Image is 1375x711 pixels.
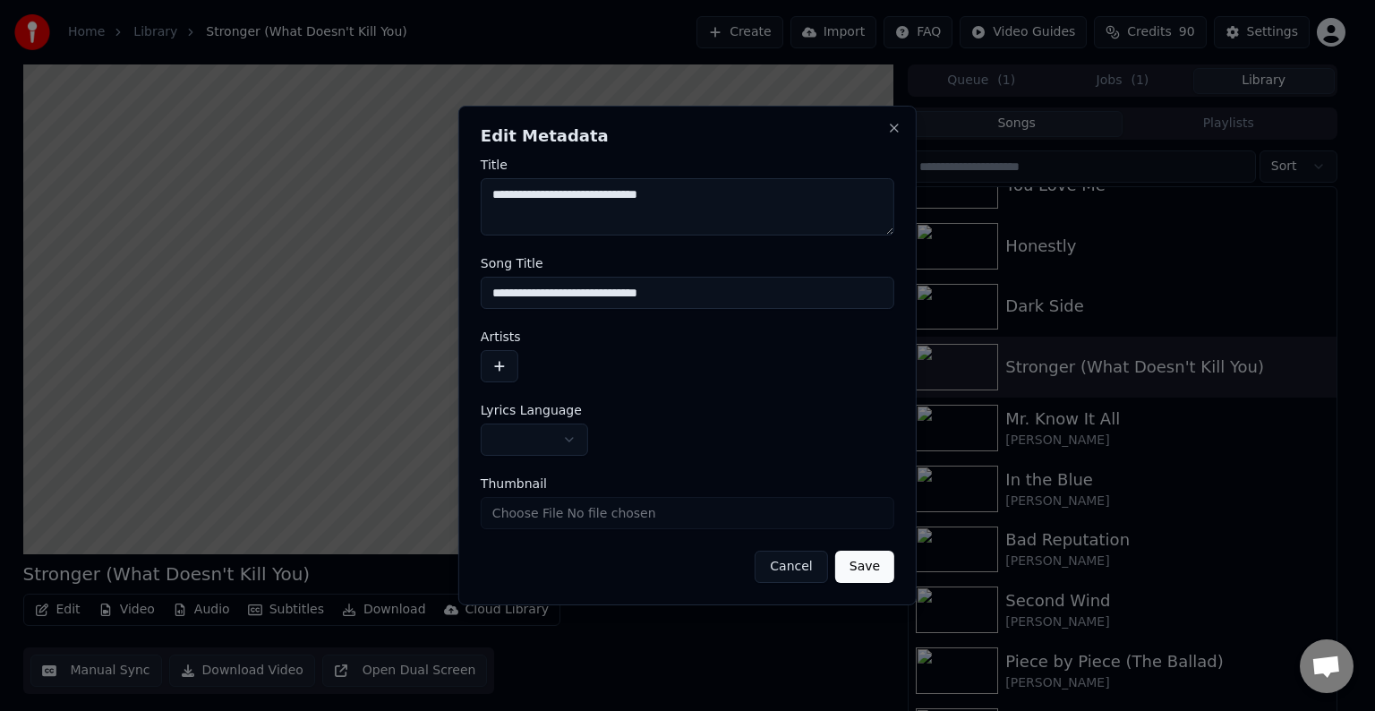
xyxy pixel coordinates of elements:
[481,257,894,270] label: Song Title
[481,477,547,490] span: Thumbnail
[481,158,894,171] label: Title
[481,330,894,343] label: Artists
[481,404,582,416] span: Lyrics Language
[481,128,894,144] h2: Edit Metadata
[835,551,894,583] button: Save
[755,551,827,583] button: Cancel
